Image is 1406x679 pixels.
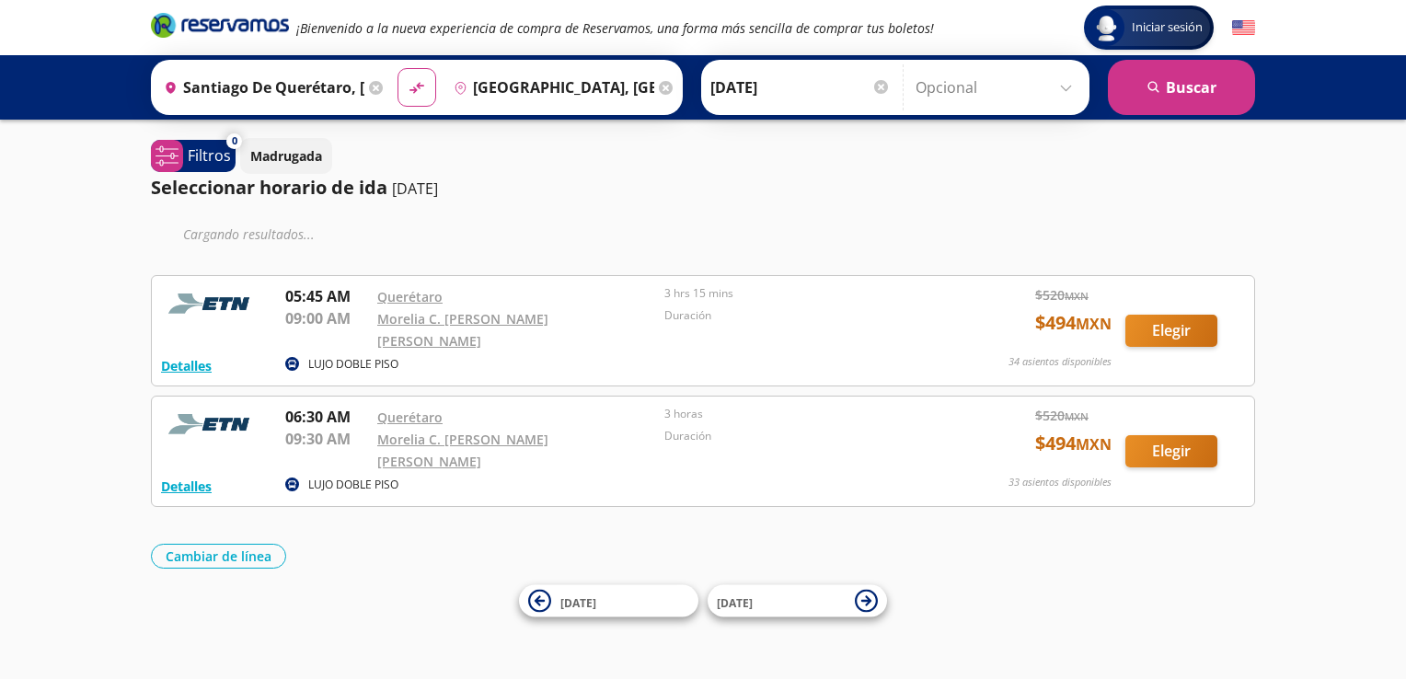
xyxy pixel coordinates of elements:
p: 33 asientos disponibles [1008,475,1112,490]
input: Elegir Fecha [710,64,891,110]
button: Cambiar de línea [151,544,286,569]
button: Elegir [1125,315,1217,347]
i: Brand Logo [151,11,289,39]
span: Iniciar sesión [1124,18,1210,37]
button: Detalles [161,356,212,375]
span: [DATE] [560,594,596,610]
small: MXN [1076,434,1112,455]
a: Morelia C. [PERSON_NAME] [PERSON_NAME] [377,310,548,350]
em: ¡Bienvenido a la nueva experiencia de compra de Reservamos, una forma más sencilla de comprar tus... [296,19,934,37]
a: Querétaro [377,288,443,305]
span: $ 520 [1035,285,1089,305]
button: Detalles [161,477,212,496]
a: Brand Logo [151,11,289,44]
button: English [1232,17,1255,40]
a: Morelia C. [PERSON_NAME] [PERSON_NAME] [377,431,548,470]
em: Cargando resultados ... [183,225,315,243]
p: [DATE] [392,178,438,200]
p: 3 horas [664,406,942,422]
span: $ 494 [1035,430,1112,457]
p: Seleccionar horario de ida [151,174,387,201]
button: Buscar [1108,60,1255,115]
p: 09:00 AM [285,307,368,329]
span: $ 494 [1035,309,1112,337]
button: Madrugada [240,138,332,174]
small: MXN [1076,314,1112,334]
a: Querétaro [377,409,443,426]
span: 0 [232,133,237,149]
small: MXN [1065,409,1089,423]
p: Duración [664,307,942,324]
p: Duración [664,428,942,444]
p: Madrugada [250,146,322,166]
button: Elegir [1125,435,1217,467]
button: [DATE] [519,585,698,617]
img: RESERVAMOS [161,285,262,322]
p: 34 asientos disponibles [1008,354,1112,370]
input: Opcional [916,64,1080,110]
p: LUJO DOBLE PISO [308,356,398,373]
p: 3 hrs 15 mins [664,285,942,302]
p: LUJO DOBLE PISO [308,477,398,493]
span: [DATE] [717,594,753,610]
small: MXN [1065,289,1089,303]
p: Filtros [188,144,231,167]
input: Buscar Origen [156,64,364,110]
span: $ 520 [1035,406,1089,425]
img: RESERVAMOS [161,406,262,443]
p: 06:30 AM [285,406,368,428]
button: 0Filtros [151,140,236,172]
input: Buscar Destino [446,64,654,110]
p: 09:30 AM [285,428,368,450]
p: 05:45 AM [285,285,368,307]
button: [DATE] [708,585,887,617]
